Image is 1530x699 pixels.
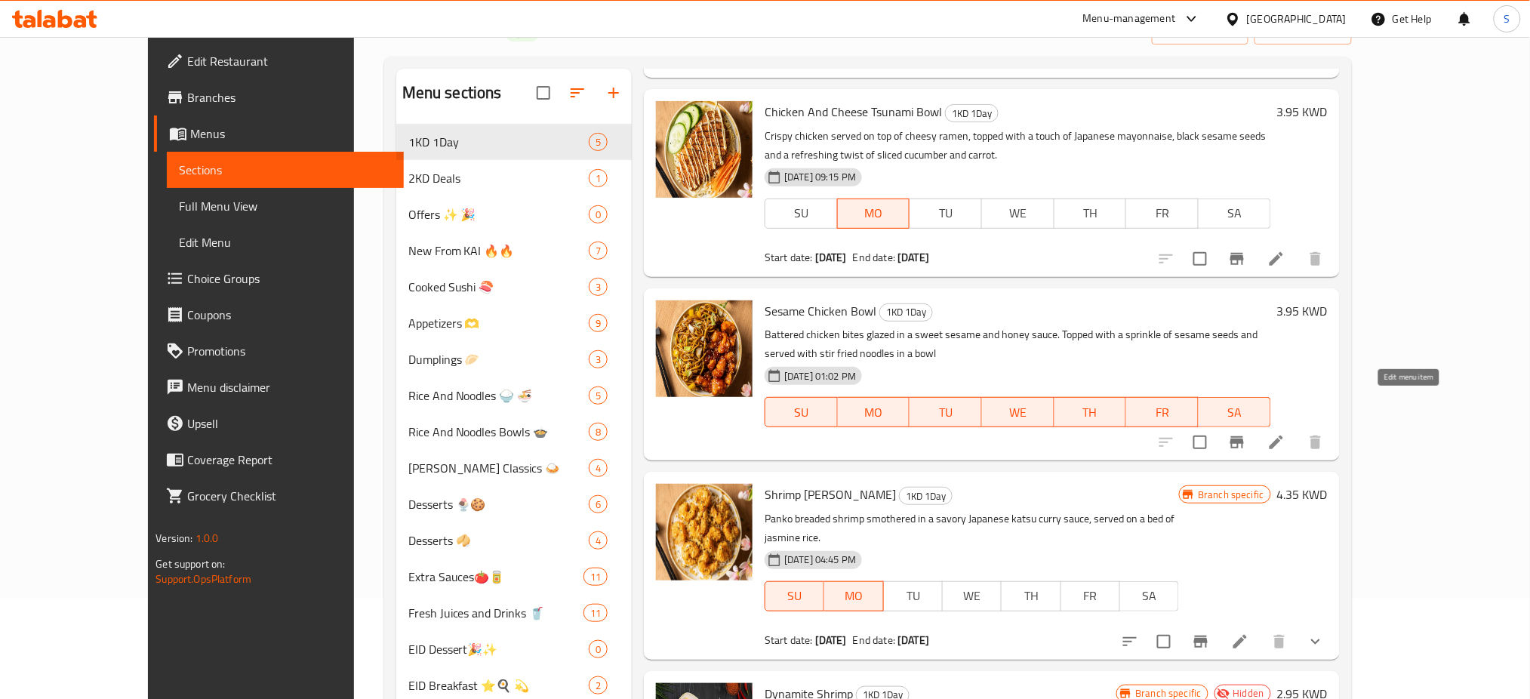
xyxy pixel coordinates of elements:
span: Select to update [1184,426,1216,458]
span: Branch specific [1192,488,1270,502]
div: items [589,350,608,368]
div: items [589,459,608,477]
div: [PERSON_NAME] Classics 🍛4 [396,450,632,486]
img: Shrimp Katsu Curry [656,484,753,580]
span: Fresh Juices and Drinks 🥤 [408,604,583,622]
div: EID Dessert🎉✨ [408,640,589,658]
p: Battered chicken bites glazed in a sweet sesame and honey sauce. Topped with a sprinkle of sesame... [765,325,1270,363]
span: Coverage Report [187,451,392,469]
span: Extra Sauces🍅🥫 [408,568,583,586]
span: 3 [590,353,607,367]
span: Menus [190,125,392,143]
span: Select to update [1184,243,1216,275]
button: Branch-specific-item [1219,241,1255,277]
button: show more [1298,624,1334,660]
div: Appetizers 🫶 [408,314,589,332]
a: Edit Menu [167,224,404,260]
a: Coverage Report [154,442,404,478]
span: Shrimp [PERSON_NAME] [765,483,896,506]
span: Dumplings 🥟 [408,350,589,368]
p: Crispy chicken served on top of cheesy ramen, topped with a touch of Japanese mayonnaise, black s... [765,127,1270,165]
div: Desserts 🥠4 [396,522,632,559]
div: items [589,423,608,441]
span: Desserts 🥠 [408,531,589,550]
span: TU [916,402,976,423]
div: 1KD 1Day [945,104,999,122]
div: items [589,242,608,260]
span: [DATE] 04:45 PM [778,553,862,567]
span: Branches [187,88,392,106]
span: Rice And Noodles 🍚 🍜 [408,386,589,405]
span: 8 [590,425,607,439]
span: TU [916,202,976,224]
h2: Menu sections [402,82,502,104]
span: 7 [590,244,607,258]
span: 11 [584,570,607,584]
button: Add section [596,75,632,111]
span: [DATE] 09:15 PM [778,170,862,184]
button: SA [1119,581,1179,611]
div: [GEOGRAPHIC_DATA] [1247,11,1347,27]
div: items [589,495,608,513]
span: Rice And Noodles Bowls 🍲 [408,423,589,441]
span: Sort sections [559,75,596,111]
span: FR [1067,585,1114,607]
button: Branch-specific-item [1183,624,1219,660]
span: WE [988,202,1048,224]
button: WE [982,397,1054,427]
span: Chicken And Cheese Tsunami Bowl [765,100,942,123]
div: 1KD 1Day5 [396,124,632,160]
button: TH [1054,199,1127,229]
div: items [589,278,608,296]
span: Offers ✨ 🎉 [408,205,589,223]
div: items [589,133,608,151]
span: Choice Groups [187,269,392,288]
button: SU [765,397,838,427]
div: 2KD Deals1 [396,160,632,196]
div: Offers ✨ 🎉0 [396,196,632,232]
span: Grocery Checklist [187,487,392,505]
div: items [589,531,608,550]
span: 0 [590,208,607,222]
span: Coupons [187,306,392,324]
h6: 3.95 KWD [1277,101,1328,122]
span: TH [1061,402,1121,423]
a: Support.OpsPlatform [155,569,251,589]
span: [PERSON_NAME] Classics 🍛 [408,459,589,477]
a: Upsell [154,405,404,442]
div: items [589,314,608,332]
span: 1KD 1Day [408,133,589,151]
div: items [589,640,608,658]
div: Desserts 🍨🍪 [408,495,589,513]
span: End date: [853,248,895,267]
span: TH [1008,585,1054,607]
span: Promotions [187,342,392,360]
img: Sesame Chicken Bowl [656,300,753,397]
span: End date: [853,630,895,650]
p: Panko breaded shrimp smothered in a savory Japanese katsu curry sauce, served on a bed of jasmine... [765,510,1179,547]
button: FR [1061,581,1120,611]
span: 2 [590,679,607,693]
span: 9 [590,316,607,331]
span: Version: [155,528,192,548]
span: FR [1132,202,1193,224]
span: 2KD Deals [408,169,589,187]
button: FR [1126,397,1199,427]
div: Cooked Sushi 🍣3 [396,269,632,305]
span: export [1267,21,1340,40]
button: sort-choices [1112,624,1148,660]
span: 3 [590,280,607,294]
button: MO [838,397,910,427]
span: 1KD 1Day [900,488,952,505]
div: EID Dessert🎉✨0 [396,631,632,667]
b: [DATE] [897,248,929,267]
span: EID Breakfast ⭐🍳 💫 [408,676,589,694]
div: 1KD 1Day [899,487,953,505]
div: Menu-management [1083,10,1176,28]
div: Rice And Noodles Bowls 🍲8 [396,414,632,450]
